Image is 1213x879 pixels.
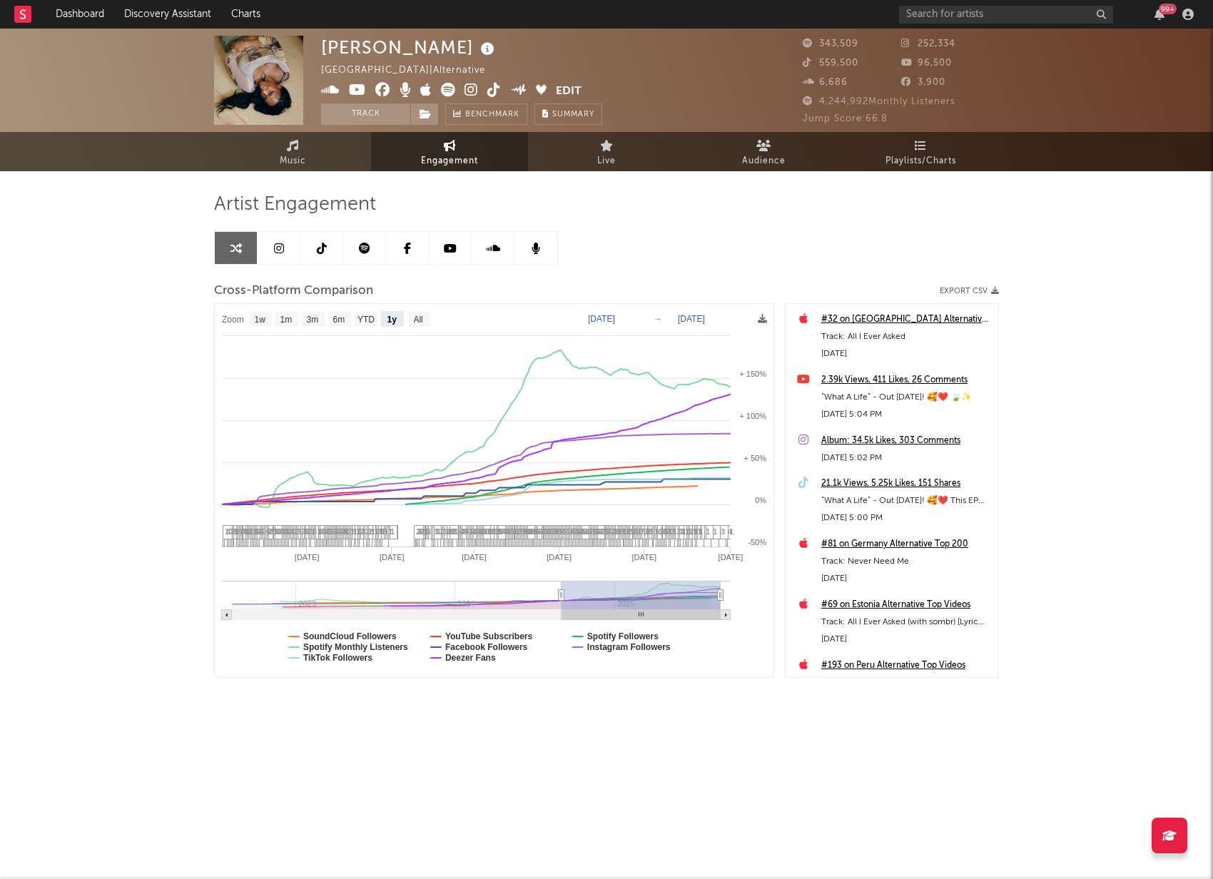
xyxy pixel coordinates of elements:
text: 3m [307,315,319,325]
span: 11 [492,527,501,536]
span: 7 [640,527,644,536]
div: [DATE] 5:02 PM [821,449,991,467]
span: 3 [442,527,447,536]
span: 4,244,992 Monthly Listeners [803,97,955,106]
span: Summary [552,111,594,118]
div: “What A Life” - Out [DATE]! 🥰❤️ This EP means a lot to me so I thought I’d share the ones which d... [821,492,991,509]
span: 1 [469,527,473,536]
span: 559,500 [803,59,858,68]
text: → [654,314,662,324]
span: Audience [742,153,786,170]
span: Artist Engagement [214,196,376,213]
a: 2.39k Views, 411 Likes, 26 Comments [821,372,991,389]
span: 6 [658,527,662,536]
div: “What A Life” - Out [DATE]! 🥰❤️ 🍃✨ [821,389,991,406]
span: 1 [693,527,697,536]
a: #32 on [GEOGRAPHIC_DATA] Alternative Top 200 [821,311,991,328]
span: 252,334 [901,39,955,49]
text: [DATE] [678,314,705,324]
a: Music [214,132,371,171]
span: 2 [377,527,381,536]
span: Playlists/Charts [885,153,956,170]
span: Benchmark [465,106,519,123]
span: 14 [477,527,486,536]
text: 1m [280,315,293,325]
div: [DATE] 5:04 PM [821,406,991,423]
text: + 100% [739,412,766,420]
span: 4 [265,527,270,536]
text: All [413,315,422,325]
span: 343,509 [803,39,858,49]
span: 1 [356,527,360,536]
text: Instagram Followers [587,642,671,652]
div: Track: All I Ever Asked [821,328,991,345]
text: [DATE] [462,553,487,562]
a: #193 on Peru Alternative Top Videos [821,657,991,674]
div: [DATE] [821,345,991,362]
span: 1 [679,527,684,536]
span: 3,900 [901,78,945,87]
a: #81 on Germany Alternative Top 200 [821,536,991,553]
span: 2 [424,527,428,536]
text: [DATE] [631,553,656,562]
text: 0% [755,496,766,504]
button: Export CSV [940,287,999,295]
div: [PERSON_NAME] [321,36,498,59]
span: 1 [685,527,689,536]
a: #69 on Estonia Alternative Top Videos [821,596,991,614]
div: [DATE] [821,631,991,648]
span: 3 [676,527,681,536]
a: Album: 34.5k Likes, 303 Comments [821,432,991,449]
div: 99 + [1159,4,1177,14]
text: + 150% [739,370,766,378]
span: Music [280,153,306,170]
text: Zoom [222,315,244,325]
span: 11 [384,527,392,536]
text: -50% [748,538,766,547]
span: 1 [311,527,315,536]
text: [DATE] [380,553,405,562]
a: Engagement [371,132,528,171]
span: 2 [440,527,444,536]
span: 19 [445,527,454,536]
span: 1 [713,527,717,536]
text: 1w [255,315,266,325]
span: Live [597,153,616,170]
text: [DATE] [588,314,615,324]
text: SoundCloud Followers [303,631,397,641]
span: 10 [576,527,584,536]
span: 2 [293,527,298,536]
div: [GEOGRAPHIC_DATA] | Alternative [321,62,502,79]
div: [DATE] 5:00 PM [821,509,991,527]
button: Summary [534,103,602,125]
div: Track: Never Need Me [821,553,991,570]
span: 3 [229,527,233,536]
div: [DATE] [821,570,991,587]
span: 96,500 [901,59,952,68]
a: 21.1k Views, 5.25k Likes, 151 Shares [821,475,991,492]
text: YTD [357,315,375,325]
text: 6m [333,315,345,325]
span: 2 [347,527,352,536]
div: Track: All I Ever Asked (with sombr) [Lyric Video] [821,674,991,691]
span: 1 [654,527,659,536]
span: 2 [365,527,370,536]
text: + 50% [744,454,767,462]
text: [DATE] [719,553,743,562]
span: 1 [637,527,641,536]
a: Benchmark [445,103,527,125]
span: Cross-Platform Comparison [214,283,373,300]
span: 3 [238,527,243,536]
span: 2 [301,527,305,536]
span: 1 [697,527,701,536]
span: 4 [728,527,732,536]
input: Search for artists [899,6,1113,24]
span: 3 [611,527,615,536]
span: 3 [721,527,725,536]
text: Spotify Monthly Listeners [303,642,408,652]
text: [DATE] [547,553,572,562]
